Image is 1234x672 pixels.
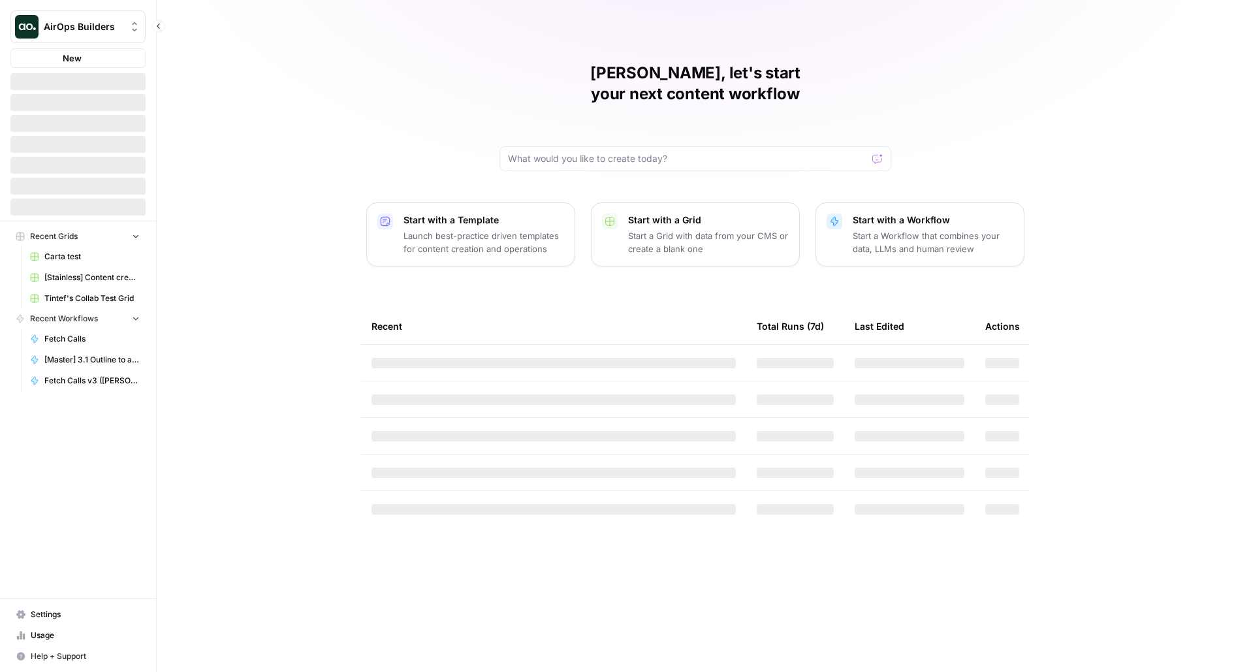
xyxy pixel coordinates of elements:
button: Start with a GridStart a Grid with data from your CMS or create a blank one [591,202,800,266]
span: Fetch Calls v3 ([PERSON_NAME]) [44,375,140,387]
span: Tintef's Collab Test Grid [44,293,140,304]
p: Start with a Template [403,214,564,227]
div: Actions [985,308,1020,344]
span: Help + Support [31,650,140,662]
p: Start a Grid with data from your CMS or create a blank one [628,229,789,255]
button: Recent Grids [10,227,146,246]
button: New [10,48,146,68]
h1: [PERSON_NAME], let's start your next content workflow [499,63,891,104]
span: Settings [31,609,140,620]
img: AirOps Builders Logo [15,15,39,39]
a: Settings [10,604,146,625]
div: Recent [372,308,736,344]
a: Tintef's Collab Test Grid [24,288,146,309]
span: Fetch Calls [44,333,140,345]
a: Fetch Calls v3 ([PERSON_NAME]) [24,370,146,391]
input: What would you like to create today? [508,152,867,165]
a: Carta test [24,246,146,267]
a: [Master] 3.1 Outline to article [24,349,146,370]
p: Start a Workflow that combines your data, LLMs and human review [853,229,1013,255]
span: Carta test [44,251,140,263]
button: Recent Workflows [10,309,146,328]
span: Usage [31,630,140,641]
button: Start with a TemplateLaunch best-practice driven templates for content creation and operations [366,202,575,266]
p: Launch best-practice driven templates for content creation and operations [403,229,564,255]
span: [Master] 3.1 Outline to article [44,354,140,366]
div: Total Runs (7d) [757,308,824,344]
button: Workspace: AirOps Builders [10,10,146,43]
p: Start with a Workflow [853,214,1013,227]
a: Usage [10,625,146,646]
a: [Stainless] Content creation [24,267,146,288]
button: Start with a WorkflowStart a Workflow that combines your data, LLMs and human review [815,202,1024,266]
p: Start with a Grid [628,214,789,227]
span: Recent Workflows [30,313,98,325]
span: New [63,52,82,65]
span: Recent Grids [30,231,78,242]
button: Help + Support [10,646,146,667]
span: AirOps Builders [44,20,123,33]
a: Fetch Calls [24,328,146,349]
div: Last Edited [855,308,904,344]
span: [Stainless] Content creation [44,272,140,283]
